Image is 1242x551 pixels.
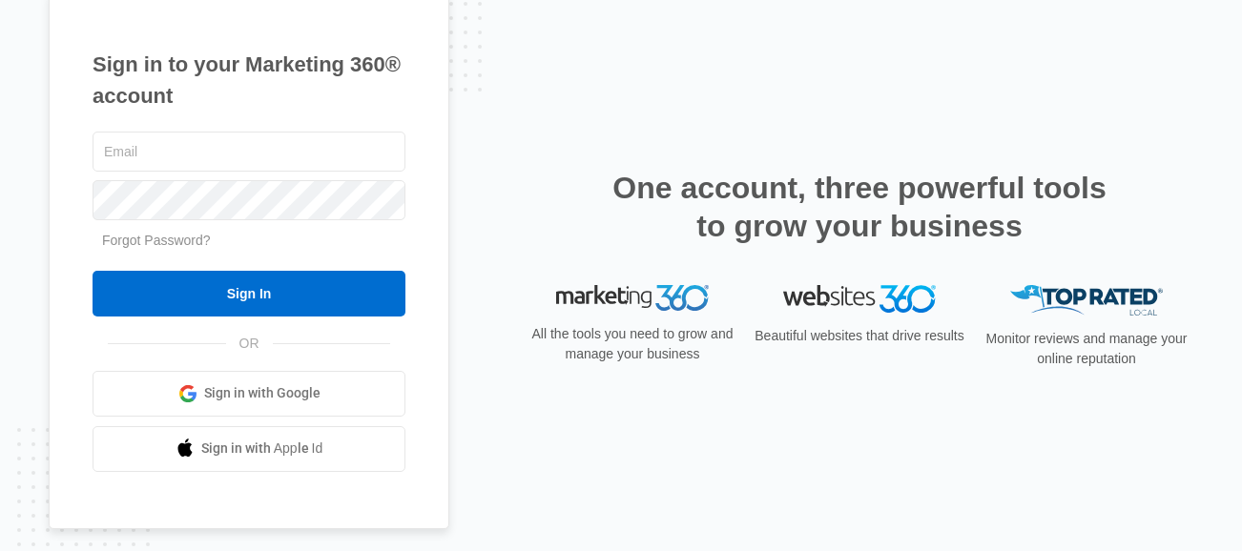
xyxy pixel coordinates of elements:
h1: Sign in to your Marketing 360® account [93,49,405,112]
p: Beautiful websites that drive results [753,326,966,346]
h2: One account, three powerful tools to grow your business [607,169,1112,245]
span: OR [226,334,273,354]
span: Sign in with Google [204,383,321,403]
input: Sign In [93,271,405,316]
img: Websites 360 [783,285,936,313]
p: All the tools you need to grow and manage your business [526,324,739,364]
span: Sign in with Apple Id [201,439,323,459]
a: Forgot Password? [102,233,211,248]
a: Sign in with Google [93,371,405,417]
input: Email [93,132,405,172]
img: Marketing 360 [556,285,709,312]
p: Monitor reviews and manage your online reputation [980,329,1193,369]
a: Sign in with Apple Id [93,426,405,472]
img: Top Rated Local [1010,285,1163,316]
